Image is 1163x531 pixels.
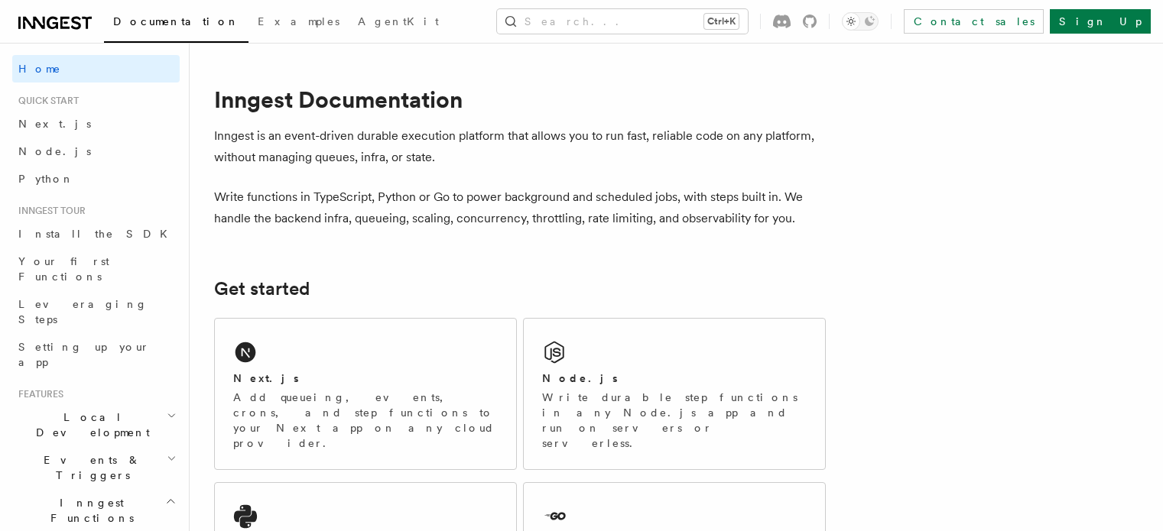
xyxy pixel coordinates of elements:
[12,452,167,483] span: Events & Triggers
[214,86,826,113] h1: Inngest Documentation
[18,228,177,240] span: Install the SDK
[18,118,91,130] span: Next.js
[12,95,79,107] span: Quick start
[18,298,148,325] span: Leveraging Steps
[12,248,180,290] a: Your first Functions
[18,255,109,283] span: Your first Functions
[497,9,748,34] button: Search...Ctrl+K
[12,205,86,217] span: Inngest tour
[704,14,739,29] kbd: Ctrl+K
[12,138,180,165] a: Node.js
[1050,9,1151,34] a: Sign Up
[12,388,63,400] span: Features
[214,318,517,470] a: Next.jsAdd queueing, events, crons, and step functions to your Next app on any cloud provider.
[18,173,74,185] span: Python
[18,341,150,368] span: Setting up your app
[358,15,439,28] span: AgentKit
[12,403,180,446] button: Local Development
[249,5,349,41] a: Examples
[214,186,826,229] p: Write functions in TypeScript, Python or Go to power background and scheduled jobs, with steps bu...
[12,410,167,440] span: Local Development
[12,290,180,333] a: Leveraging Steps
[214,278,310,299] a: Get started
[842,12,879,31] button: Toggle dark mode
[258,15,339,28] span: Examples
[12,333,180,376] a: Setting up your app
[12,220,180,248] a: Install the SDK
[542,371,618,386] h2: Node.js
[104,5,249,43] a: Documentation
[904,9,1044,34] a: Contact sales
[233,390,498,451] p: Add queueing, events, crons, and step functions to your Next app on any cloud provider.
[12,165,180,193] a: Python
[12,110,180,138] a: Next.js
[12,55,180,83] a: Home
[12,446,180,489] button: Events & Triggers
[214,125,826,168] p: Inngest is an event-driven durable execution platform that allows you to run fast, reliable code ...
[233,371,299,386] h2: Next.js
[523,318,826,470] a: Node.jsWrite durable step functions in any Node.js app and run on servers or serverless.
[18,145,91,157] span: Node.js
[12,495,165,526] span: Inngest Functions
[18,61,61,76] span: Home
[349,5,448,41] a: AgentKit
[542,390,807,451] p: Write durable step functions in any Node.js app and run on servers or serverless.
[113,15,239,28] span: Documentation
